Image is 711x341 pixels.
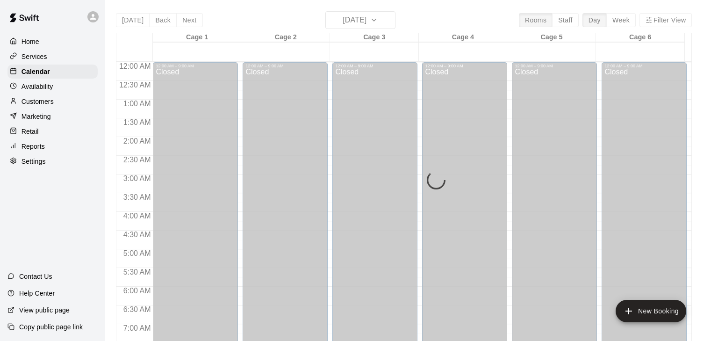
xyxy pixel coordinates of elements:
[121,268,153,276] span: 5:30 AM
[507,33,596,42] div: Cage 5
[241,33,330,42] div: Cage 2
[22,52,47,61] p: Services
[22,97,54,106] p: Customers
[121,156,153,164] span: 2:30 AM
[22,67,50,76] p: Calendar
[616,300,686,322] button: add
[19,272,52,281] p: Contact Us
[156,64,235,68] div: 12:00 AM – 9:00 AM
[121,249,153,257] span: 5:00 AM
[7,80,98,94] a: Availability
[335,64,415,68] div: 12:00 AM – 9:00 AM
[425,64,504,68] div: 12:00 AM – 9:00 AM
[117,81,153,89] span: 12:30 AM
[596,33,685,42] div: Cage 6
[7,109,98,123] a: Marketing
[121,324,153,332] span: 7:00 AM
[121,212,153,220] span: 4:00 AM
[121,137,153,145] span: 2:00 AM
[153,33,242,42] div: Cage 1
[7,94,98,109] a: Customers
[117,62,153,70] span: 12:00 AM
[121,287,153,295] span: 6:00 AM
[604,64,684,68] div: 12:00 AM – 9:00 AM
[121,100,153,108] span: 1:00 AM
[121,118,153,126] span: 1:30 AM
[19,322,83,332] p: Copy public page link
[7,154,98,168] a: Settings
[419,33,508,42] div: Cage 4
[22,157,46,166] p: Settings
[121,305,153,313] span: 6:30 AM
[121,231,153,239] span: 4:30 AM
[7,35,98,49] a: Home
[19,305,70,315] p: View public page
[515,64,594,68] div: 12:00 AM – 9:00 AM
[22,37,39,46] p: Home
[245,64,325,68] div: 12:00 AM – 9:00 AM
[22,127,39,136] p: Retail
[19,289,55,298] p: Help Center
[7,65,98,79] a: Calendar
[22,142,45,151] p: Reports
[121,174,153,182] span: 3:00 AM
[121,193,153,201] span: 3:30 AM
[7,124,98,138] a: Retail
[330,33,419,42] div: Cage 3
[7,139,98,153] a: Reports
[22,112,51,121] p: Marketing
[22,82,53,91] p: Availability
[7,50,98,64] a: Services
